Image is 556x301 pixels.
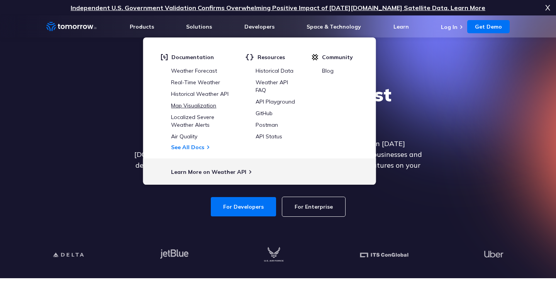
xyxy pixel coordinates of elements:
a: Weather Forecast [171,67,217,74]
a: Air Quality [171,133,197,140]
a: GitHub [256,110,273,117]
img: tio-c.svg [312,54,318,61]
a: Weather API FAQ [256,79,288,94]
a: Home link [46,21,97,32]
a: Log In [441,24,458,31]
a: Get Demo [467,20,510,33]
a: For Enterprise [282,197,345,216]
span: Documentation [171,54,214,61]
img: doc.svg [161,54,168,61]
a: Solutions [186,23,212,30]
span: Community [322,54,353,61]
a: Space & Technology [307,23,361,30]
span: Resources [258,54,285,61]
a: API Playground [256,98,295,105]
a: For Developers [211,197,276,216]
a: Real-Time Weather [171,79,220,86]
p: Get reliable and precise weather data through our free API. Count on [DATE][DOMAIN_NAME] for quic... [129,138,427,182]
a: See All Docs [171,144,204,151]
img: brackets.svg [245,54,254,61]
a: API Status [256,133,282,140]
a: Localized Severe Weather Alerts [171,114,214,128]
a: Postman [256,121,278,128]
a: Historical Weather API [171,90,229,97]
a: Developers [244,23,275,30]
a: Blog [322,67,334,74]
a: Products [130,23,154,30]
a: Historical Data [256,67,293,74]
a: Learn More on Weather API [171,168,246,175]
a: Independent U.S. Government Validation Confirms Overwhelming Positive Impact of [DATE][DOMAIN_NAM... [71,4,485,12]
a: Learn [393,23,409,30]
h1: Explore the World’s Best Weather API [129,83,427,129]
a: Map Visualization [171,102,216,109]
